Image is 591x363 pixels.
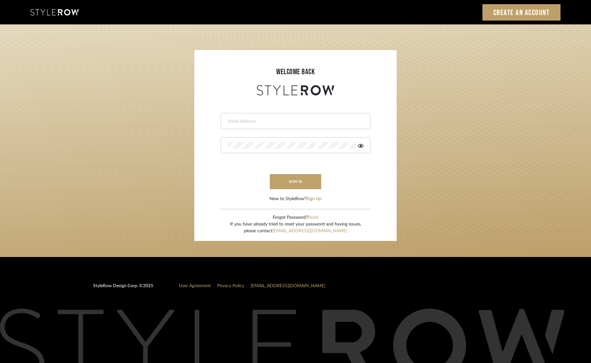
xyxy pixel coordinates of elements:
a: [EMAIL_ADDRESS][DOMAIN_NAME] [251,284,325,288]
button: sign in [270,174,321,189]
div: If you have already tried to reset your password and having issues, please contact [230,221,361,235]
button: Sign Up [306,196,322,202]
div: welcome back [201,66,390,78]
button: Reset [308,214,319,221]
a: Privacy Policy [217,284,244,288]
a: [EMAIL_ADDRESS][DOMAIN_NAME] [272,229,347,233]
div: New to StyleRow? [269,196,322,202]
input: Email Address [227,118,362,125]
a: Create an Account [482,4,561,21]
div: StyleRow Design Corp. ©2025 [93,283,153,295]
a: User Agreement [179,284,211,288]
div: Forgot Password? [230,214,361,221]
